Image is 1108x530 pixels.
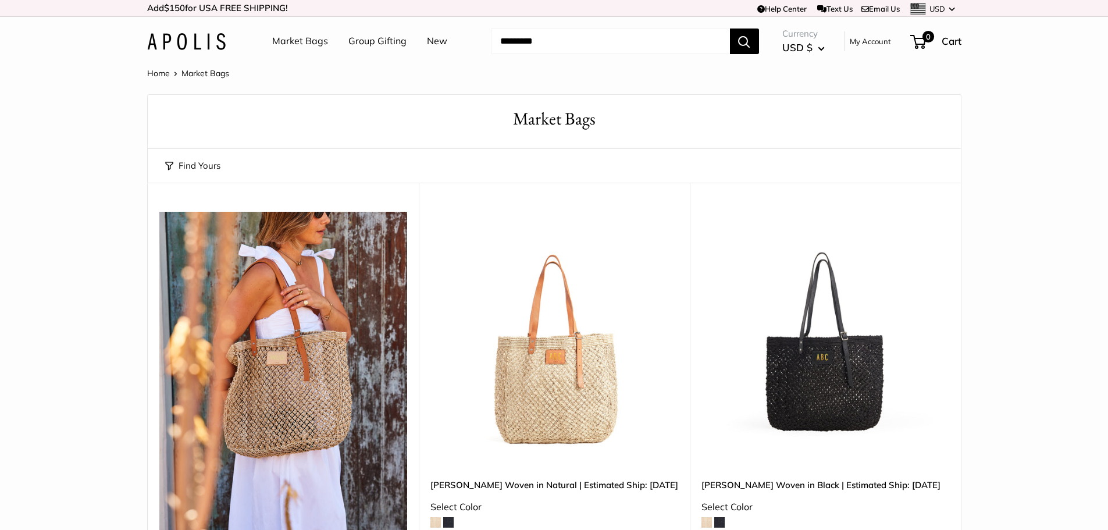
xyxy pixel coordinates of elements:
a: [PERSON_NAME] Woven in Black | Estimated Ship: [DATE] [701,478,949,492]
img: Mercado Woven in Natural | Estimated Ship: Oct. 19th [430,212,678,460]
span: Currency [782,26,825,42]
input: Search... [491,29,730,54]
a: Text Us [817,4,853,13]
a: Mercado Woven in Black | Estimated Ship: Oct. 19thMercado Woven in Black | Estimated Ship: Oct. 19th [701,212,949,460]
span: USD [929,4,945,13]
button: USD $ [782,38,825,57]
a: Email Us [861,4,900,13]
a: New [427,33,447,50]
a: Help Center [757,4,807,13]
span: Market Bags [181,68,229,79]
a: My Account [850,34,891,48]
span: Cart [942,35,961,47]
span: $150 [164,2,185,13]
img: Mercado Woven in Black | Estimated Ship: Oct. 19th [701,212,949,460]
a: Group Gifting [348,33,407,50]
nav: Breadcrumb [147,66,229,81]
a: Mercado Woven in Natural | Estimated Ship: Oct. 19thMercado Woven in Natural | Estimated Ship: Oc... [430,212,678,460]
button: Find Yours [165,158,220,174]
h1: Market Bags [165,106,943,131]
img: Apolis [147,33,226,50]
a: Home [147,68,170,79]
a: [PERSON_NAME] Woven in Natural | Estimated Ship: [DATE] [430,478,678,492]
div: Select Color [430,499,678,516]
div: Select Color [701,499,949,516]
span: 0 [922,31,934,42]
a: Market Bags [272,33,328,50]
span: USD $ [782,41,813,54]
a: 0 Cart [911,32,961,51]
button: Search [730,29,759,54]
